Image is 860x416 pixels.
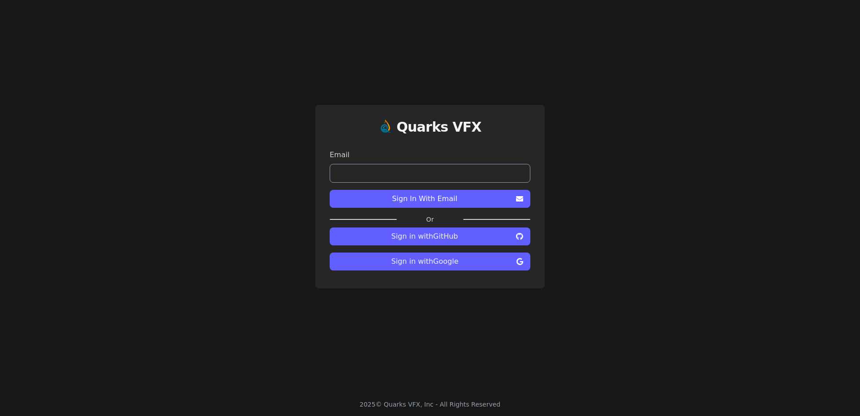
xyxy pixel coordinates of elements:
button: Sign in withGoogle [330,253,530,270]
h1: Quarks VFX [396,119,482,135]
a: Quarks VFX [396,119,482,142]
span: Sign In With Email [337,193,512,204]
button: Sign In With Email [330,190,530,208]
button: Sign in withGitHub [330,227,530,245]
label: Or [397,215,463,224]
div: 2025 © Quarks VFX, Inc - All Rights Reserved [360,400,501,409]
span: Sign in with Google [337,256,513,267]
span: Sign in with GitHub [337,231,512,242]
label: Email [330,150,530,160]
